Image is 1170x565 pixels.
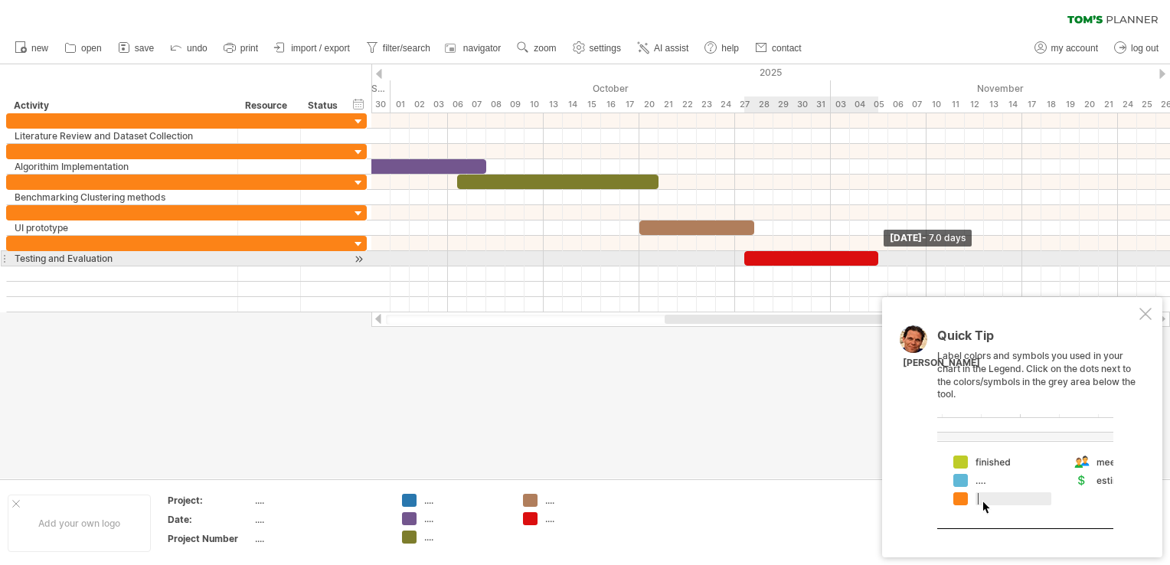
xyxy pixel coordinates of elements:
div: Thursday, 16 October 2025 [601,96,620,113]
div: Tuesday, 7 October 2025 [467,96,486,113]
a: navigator [443,38,505,58]
span: my account [1051,43,1098,54]
div: [DATE] [884,230,972,247]
a: undo [166,38,212,58]
a: new [11,38,53,58]
span: AI assist [654,43,688,54]
div: Monday, 20 October 2025 [639,96,659,113]
div: .... [424,512,508,525]
div: Activity [14,98,229,113]
div: scroll to activity [351,251,366,267]
div: Tuesday, 4 November 2025 [850,96,869,113]
div: Wednesday, 12 November 2025 [965,96,984,113]
a: filter/search [362,38,435,58]
span: contact [772,43,802,54]
div: Monday, 6 October 2025 [448,96,467,113]
div: Project Number [168,532,252,545]
div: Thursday, 20 November 2025 [1080,96,1099,113]
div: Resource [245,98,292,113]
div: Monday, 13 October 2025 [544,96,563,113]
div: Monday, 17 November 2025 [1022,96,1041,113]
span: save [135,43,154,54]
div: Wednesday, 5 November 2025 [869,96,888,113]
span: import / export [291,43,350,54]
div: Wednesday, 8 October 2025 [486,96,505,113]
div: Friday, 14 November 2025 [1003,96,1022,113]
div: Thursday, 23 October 2025 [697,96,716,113]
span: open [81,43,102,54]
span: zoom [534,43,556,54]
div: Tuesday, 18 November 2025 [1041,96,1061,113]
div: Friday, 21 November 2025 [1099,96,1118,113]
a: help [701,38,744,58]
div: Monday, 27 October 2025 [735,96,754,113]
div: .... [255,532,384,545]
div: Monday, 3 November 2025 [831,96,850,113]
div: Friday, 3 October 2025 [429,96,448,113]
span: undo [187,43,208,54]
div: Monday, 24 November 2025 [1118,96,1137,113]
div: Monday, 10 November 2025 [927,96,946,113]
div: Thursday, 30 October 2025 [793,96,812,113]
div: Benchmarking Clustering methods [15,190,230,204]
a: import / export [270,38,355,58]
div: Tuesday, 25 November 2025 [1137,96,1156,113]
div: Thursday, 9 October 2025 [505,96,525,113]
div: Thursday, 13 November 2025 [984,96,1003,113]
div: UI prototype [15,220,230,235]
span: new [31,43,48,54]
div: Tuesday, 14 October 2025 [563,96,582,113]
div: Testing and Evaluation [15,251,230,266]
div: Date: [168,513,252,526]
div: Friday, 31 October 2025 [812,96,831,113]
div: October 2025 [391,80,831,96]
div: .... [545,512,629,525]
a: print [220,38,263,58]
span: settings [590,43,621,54]
div: Quick Tip [937,329,1136,350]
div: Project: [168,494,252,507]
div: .... [255,494,384,507]
div: Wednesday, 15 October 2025 [582,96,601,113]
div: Literature Review and Dataset Collection [15,129,230,143]
div: Tuesday, 21 October 2025 [659,96,678,113]
div: Thursday, 6 November 2025 [888,96,907,113]
div: Friday, 10 October 2025 [525,96,544,113]
a: settings [569,38,626,58]
div: Status [308,98,342,113]
a: AI assist [633,38,693,58]
div: Wednesday, 1 October 2025 [391,96,410,113]
div: .... [255,513,384,526]
div: .... [545,494,629,507]
div: .... [424,531,508,544]
div: Friday, 24 October 2025 [716,96,735,113]
span: print [240,43,258,54]
span: navigator [463,43,501,54]
span: help [721,43,739,54]
a: save [114,38,159,58]
span: log out [1131,43,1159,54]
a: log out [1110,38,1163,58]
a: contact [751,38,806,58]
a: my account [1031,38,1103,58]
div: Tuesday, 11 November 2025 [946,96,965,113]
div: Friday, 17 October 2025 [620,96,639,113]
div: Wednesday, 22 October 2025 [678,96,697,113]
div: Wednesday, 19 November 2025 [1061,96,1080,113]
div: Add your own logo [8,495,151,552]
div: [PERSON_NAME] [903,357,980,370]
span: - 7.0 days [922,232,966,243]
div: .... [424,494,508,507]
div: Tuesday, 30 September 2025 [371,96,391,113]
div: Label colors and symbols you used in your chart in the Legend. Click on the dots next to the colo... [937,329,1136,529]
span: filter/search [383,43,430,54]
div: Friday, 7 November 2025 [907,96,927,113]
a: open [60,38,106,58]
div: Thursday, 2 October 2025 [410,96,429,113]
div: Tuesday, 28 October 2025 [754,96,773,113]
div: Wednesday, 29 October 2025 [773,96,793,113]
a: zoom [513,38,560,58]
div: Algorithim Implementation [15,159,230,174]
